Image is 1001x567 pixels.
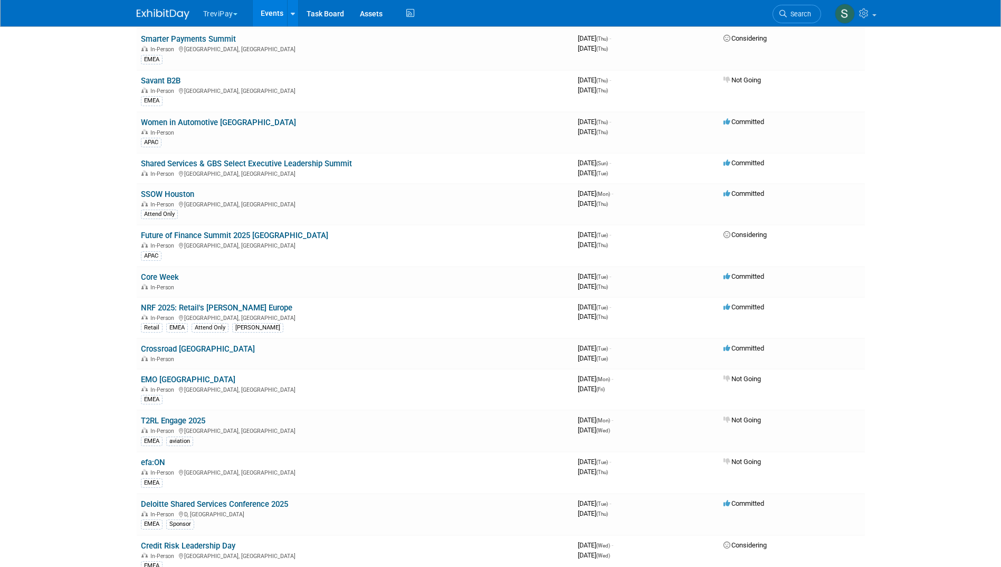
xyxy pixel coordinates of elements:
span: [DATE] [578,416,613,424]
div: D, [GEOGRAPHIC_DATA] [141,509,569,518]
span: In-Person [150,469,177,476]
span: Considering [723,34,767,42]
div: [GEOGRAPHIC_DATA], [GEOGRAPHIC_DATA] [141,86,569,94]
span: [DATE] [578,76,611,84]
span: [DATE] [578,200,608,207]
span: Search [787,10,811,18]
img: In-Person Event [141,88,148,93]
span: (Sun) [596,160,608,166]
span: - [609,272,611,280]
span: (Tue) [596,346,608,352]
span: [DATE] [578,303,611,311]
span: - [612,190,613,197]
span: (Tue) [596,232,608,238]
span: Committed [723,303,764,311]
span: Committed [723,118,764,126]
span: [DATE] [578,426,610,434]
div: EMEA [141,437,163,446]
span: - [609,118,611,126]
span: (Thu) [596,201,608,207]
span: Not Going [723,375,761,383]
a: EMO [GEOGRAPHIC_DATA] [141,375,235,384]
span: - [609,458,611,466]
a: SSOW Houston [141,190,194,199]
span: In-Person [150,315,177,322]
img: In-Person Event [141,284,148,289]
span: Considering [723,231,767,239]
img: In-Person Event [141,356,148,361]
span: [DATE] [578,272,611,280]
div: [GEOGRAPHIC_DATA], [GEOGRAPHIC_DATA] [141,200,569,208]
span: In-Person [150,511,177,518]
span: In-Person [150,88,177,94]
img: In-Person Event [141,386,148,392]
div: APAC [141,138,161,147]
span: - [609,344,611,352]
span: - [609,499,611,507]
a: Future of Finance Summit 2025 [GEOGRAPHIC_DATA] [141,231,328,240]
span: (Mon) [596,376,610,382]
span: Not Going [723,76,761,84]
img: In-Person Event [141,469,148,475]
span: (Thu) [596,119,608,125]
img: In-Person Event [141,428,148,433]
a: Crossroad [GEOGRAPHIC_DATA] [141,344,255,354]
div: [GEOGRAPHIC_DATA], [GEOGRAPHIC_DATA] [141,385,569,393]
span: Committed [723,159,764,167]
img: In-Person Event [141,511,148,516]
a: Women in Automotive [GEOGRAPHIC_DATA] [141,118,296,127]
span: (Tue) [596,305,608,310]
span: Committed [723,344,764,352]
span: (Thu) [596,129,608,135]
span: - [609,76,611,84]
span: (Fri) [596,386,605,392]
div: EMEA [141,519,163,529]
span: In-Person [150,171,177,177]
div: APAC [141,251,161,261]
span: (Thu) [596,88,608,93]
span: Not Going [723,458,761,466]
span: (Thu) [596,242,608,248]
a: Savant B2B [141,76,180,86]
span: Committed [723,499,764,507]
div: EMEA [141,478,163,488]
span: (Tue) [596,501,608,507]
span: In-Person [150,356,177,363]
span: [DATE] [578,34,611,42]
span: [DATE] [578,118,611,126]
img: In-Person Event [141,171,148,176]
div: [GEOGRAPHIC_DATA], [GEOGRAPHIC_DATA] [141,241,569,249]
span: (Tue) [596,274,608,280]
div: Sponsor [166,519,194,529]
span: [DATE] [578,344,611,352]
div: Attend Only [141,210,178,219]
span: Committed [723,272,764,280]
span: (Thu) [596,46,608,52]
a: efa:ON [141,458,165,467]
div: [GEOGRAPHIC_DATA], [GEOGRAPHIC_DATA] [141,426,569,434]
span: [DATE] [578,86,608,94]
div: aviation [166,437,193,446]
span: (Tue) [596,171,608,176]
div: EMEA [166,323,188,333]
span: - [609,303,611,311]
div: Attend Only [192,323,228,333]
span: (Thu) [596,314,608,320]
img: ExhibitDay [137,9,189,20]
span: [DATE] [578,231,611,239]
span: [DATE] [578,282,608,290]
span: (Thu) [596,78,608,83]
span: Committed [723,190,764,197]
span: (Wed) [596,553,610,559]
span: [DATE] [578,551,610,559]
span: (Thu) [596,36,608,42]
span: [DATE] [578,541,613,549]
span: - [612,375,613,383]
span: (Tue) [596,356,608,362]
img: Santiago de la Lama [835,4,855,24]
div: EMEA [141,395,163,404]
span: (Wed) [596,543,610,549]
span: [DATE] [578,385,605,393]
div: [GEOGRAPHIC_DATA], [GEOGRAPHIC_DATA] [141,468,569,476]
a: Search [773,5,821,23]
